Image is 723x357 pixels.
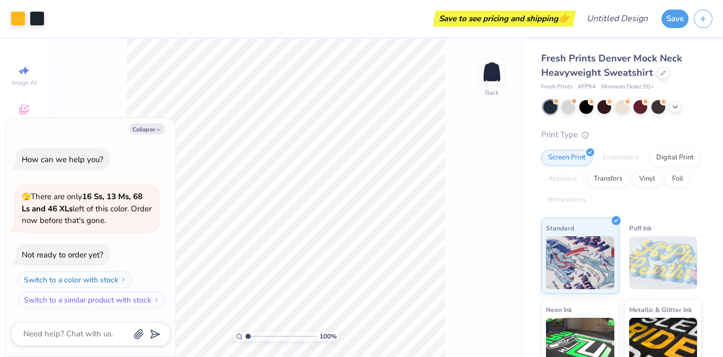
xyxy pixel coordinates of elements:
[546,304,572,315] span: Neon Ink
[320,332,337,341] span: 100 %
[485,88,499,97] div: Back
[541,192,593,208] div: Rhinestones
[120,276,127,283] img: Switch to a color with stock
[629,222,651,234] span: Puff Ink
[22,191,152,226] span: There are only left of this color. Order now before that's gone.
[587,171,629,187] div: Transfers
[129,123,165,135] button: Collapse
[629,236,698,289] img: Puff Ink
[22,154,103,165] div: How can we help you?
[629,304,692,315] span: Metallic & Glitter Ink
[22,191,143,214] strong: 16 Ss, 13 Ms, 68 Ls and 46 XLs
[578,83,596,92] span: # FP94
[546,236,614,289] img: Standard
[541,171,584,187] div: Applique
[153,297,160,303] img: Switch to a similar product with stock
[541,129,702,141] div: Print Type
[578,8,656,29] input: Untitled Design
[632,171,662,187] div: Vinyl
[481,61,502,83] img: Back
[665,171,690,187] div: Foil
[18,291,165,308] button: Switch to a similar product with stock
[601,83,654,92] span: Minimum Order: 50 +
[649,150,701,166] div: Digital Print
[12,78,37,87] span: Image AI
[546,222,574,234] span: Standard
[662,10,689,28] button: Save
[596,150,646,166] div: Embroidery
[541,83,572,92] span: Fresh Prints
[18,271,133,288] button: Switch to a color with stock
[436,11,573,26] div: Save to see pricing and shipping
[541,52,682,79] span: Fresh Prints Denver Mock Neck Heavyweight Sweatshirt
[22,192,31,202] span: 🫣
[541,150,593,166] div: Screen Print
[558,12,570,24] span: 👉
[22,249,103,260] div: Not ready to order yet?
